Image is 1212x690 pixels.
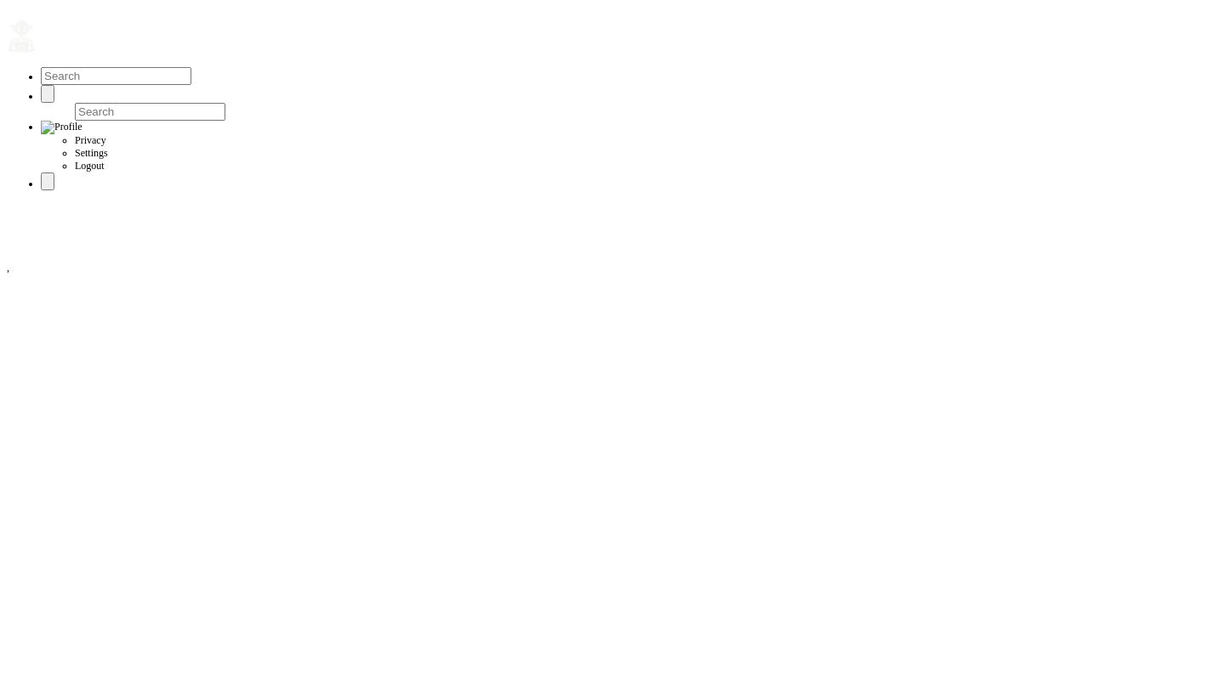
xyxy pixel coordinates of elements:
body: , [7,7,1205,274]
img: Profile [41,121,83,134]
input: Search [75,103,225,121]
span: Privacy [75,134,106,146]
input: Search [41,67,191,85]
span: Logout [75,160,105,172]
img: ReviewElf Logo [7,20,37,54]
span: Settings [75,147,108,159]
